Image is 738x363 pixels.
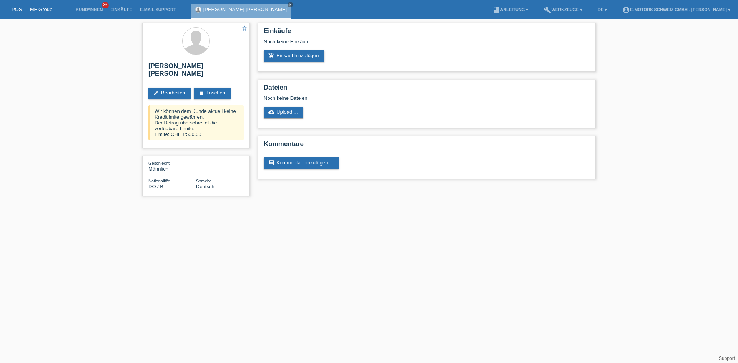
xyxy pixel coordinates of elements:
a: buildWerkzeuge ▾ [540,7,586,12]
i: close [288,3,292,7]
a: POS — MF Group [12,7,52,12]
a: star_border [241,25,248,33]
i: delete [198,90,204,96]
i: account_circle [622,6,630,14]
i: build [544,6,551,14]
h2: Dateien [264,84,590,95]
a: [PERSON_NAME] [PERSON_NAME] [203,7,287,12]
span: Sprache [196,179,212,183]
span: Dominikanische Republik / B / 12.01.2021 [148,184,163,189]
h2: Kommentare [264,140,590,152]
i: star_border [241,25,248,32]
i: comment [268,160,274,166]
div: Noch keine Dateien [264,95,499,101]
div: Noch keine Einkäufe [264,39,590,50]
h2: [PERSON_NAME] [PERSON_NAME] [148,62,244,81]
a: deleteLöschen [194,88,231,99]
i: add_shopping_cart [268,53,274,59]
a: editBearbeiten [148,88,191,99]
a: DE ▾ [594,7,611,12]
a: account_circleE-Motors Schweiz GmbH - [PERSON_NAME] ▾ [618,7,734,12]
a: Kund*innen [72,7,106,12]
span: Nationalität [148,179,170,183]
i: edit [153,90,159,96]
span: 36 [102,2,109,8]
a: add_shopping_cartEinkauf hinzufügen [264,50,324,62]
a: close [288,2,293,7]
a: E-Mail Support [136,7,180,12]
a: Einkäufe [106,7,136,12]
h2: Einkäufe [264,27,590,39]
a: bookAnleitung ▾ [489,7,532,12]
a: Support [719,356,735,361]
span: Geschlecht [148,161,170,166]
span: Deutsch [196,184,214,189]
div: Männlich [148,160,196,172]
a: cloud_uploadUpload ... [264,107,303,118]
a: commentKommentar hinzufügen ... [264,157,339,169]
i: cloud_upload [268,109,274,115]
div: Wir können dem Kunde aktuell keine Kreditlimite gewähren. Der Betrag überschreitet die verfügbare... [148,105,244,140]
i: book [492,6,500,14]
